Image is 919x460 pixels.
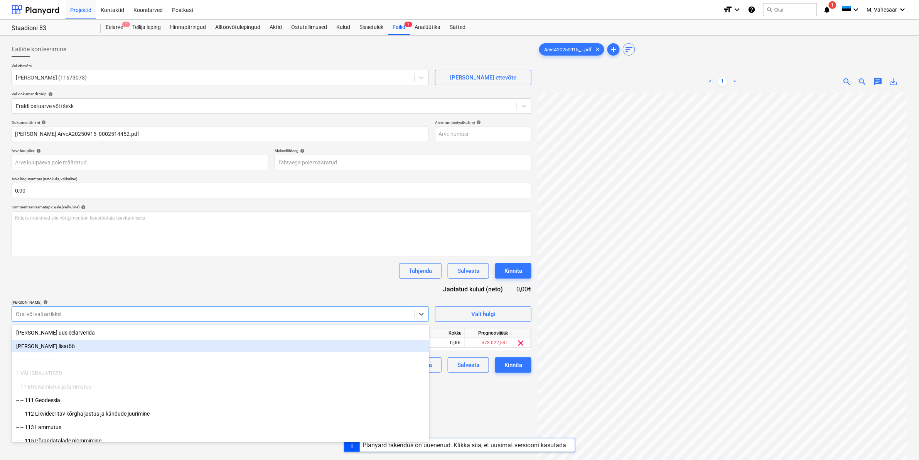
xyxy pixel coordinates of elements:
[12,155,268,170] input: Arve kuupäeva pole määratud.
[101,20,128,35] div: Eelarve
[540,47,596,52] span: ArveA20250915_...pdf
[843,77,852,86] span: zoom_in
[47,92,53,96] span: help
[165,20,211,35] a: Hinnapäringud
[275,155,531,170] input: Tähtaega pole määratud
[475,120,481,125] span: help
[465,338,511,348] div: -378 022,58€
[298,149,305,153] span: help
[706,77,715,86] a: Previous page
[399,263,442,279] button: Tühjenda
[12,381,429,393] div: -- 11 Ettevalmistus ja lammutus
[448,263,489,279] button: Salvesta
[12,24,92,32] div: Staadioni 83
[419,328,465,338] div: Kokku
[12,326,429,339] div: Lisa uus eelarverida
[457,266,479,276] div: Salvesta
[12,127,429,142] input: Dokumendi nimi
[457,360,479,370] div: Salvesta
[355,20,388,35] a: Sissetulek
[495,357,531,373] button: Kinnita
[12,183,531,198] input: Arve kogusumma (netokulu, valikuline)
[495,263,531,279] button: Kinnita
[435,127,531,142] input: Arve number
[405,22,412,27] span: 1
[516,338,526,348] span: clear
[504,266,522,276] div: Kinnita
[873,77,883,86] span: chat
[265,20,287,35] a: Aktid
[718,77,727,86] a: Page 1 is your current page
[42,300,48,304] span: help
[35,149,41,153] span: help
[388,20,410,35] a: Failid1
[12,353,429,366] div: ------------------------------
[609,45,618,54] span: add
[122,22,130,27] span: 7
[435,120,531,125] div: Arve number (valikuline)
[12,300,429,305] div: [PERSON_NAME]
[128,20,165,35] a: Tellija leping
[889,77,898,86] span: save_alt
[593,45,602,54] span: clear
[858,77,867,86] span: zoom_out
[450,73,517,83] div: [PERSON_NAME] ettevõte
[12,148,268,153] div: Arve kuupäev
[445,20,470,35] a: Sätted
[12,176,531,183] p: Arve kogusumma (netokulu, valikuline)
[12,340,429,352] div: [PERSON_NAME] lisatöö
[12,367,429,379] div: 1 VÄLISRAJATISED
[12,435,429,447] div: -- -- 115 Põrandatalade plommimine
[431,285,515,294] div: Jaotatud kulud (neto)
[465,328,511,338] div: Prognoosijääk
[12,326,429,339] div: [PERSON_NAME] uus eelarverida
[409,266,432,276] div: Tühjenda
[730,77,740,86] a: Next page
[516,285,532,294] div: 0,00€
[435,306,531,322] button: Vali hulgi
[12,408,429,420] div: -- -- 112 Likvideeritav kõrghaljastus ja kändude juurimine
[211,20,265,35] a: Alltöövõtulepingud
[410,20,445,35] a: Analüütika
[12,120,429,125] div: Dokumendi nimi
[287,20,332,35] a: Ostutellimused
[275,148,531,153] div: Maksetähtaeg
[12,394,429,406] div: -- -- 111 Geodeesia
[12,63,429,70] p: Vali ettevõte
[539,43,604,56] div: ArveA20250915_...pdf
[448,357,489,373] button: Salvesta
[332,20,355,35] a: Kulud
[12,340,429,352] div: Lisa uus lisatöö
[12,421,429,433] div: -- -- 113 Lammutus
[101,20,128,35] a: Eelarve7
[435,70,531,85] button: [PERSON_NAME] ettevõte
[79,205,86,210] span: help
[504,360,522,370] div: Kinnita
[12,205,531,210] div: Kommentaar raamatupidajale (valikuline)
[624,45,634,54] span: sort
[12,91,531,96] div: Vali dokumendi tüüp
[12,45,66,54] span: Failide konteerimine
[388,20,410,35] div: Failid
[471,309,496,319] div: Vali hulgi
[419,338,465,348] div: 0,00€
[40,120,46,125] span: help
[363,441,568,449] div: Planyard rakendus on uuenenud. Klikka siia, et uusimat versiooni kasutada.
